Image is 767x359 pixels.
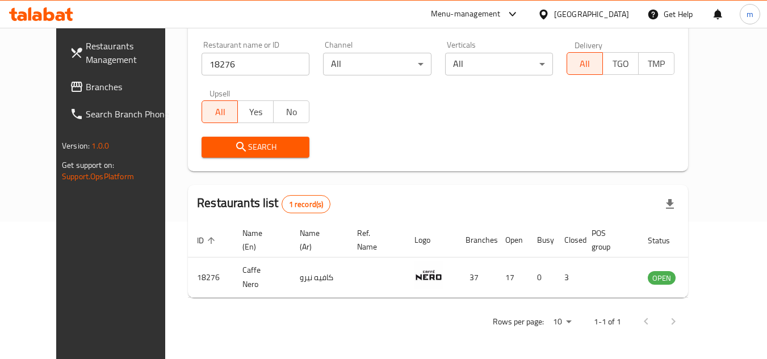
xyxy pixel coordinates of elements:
[323,53,431,75] div: All
[648,234,685,247] span: Status
[405,223,456,257] th: Logo
[86,80,175,94] span: Branches
[188,223,737,298] table: enhanced table
[300,226,334,254] span: Name (Ar)
[496,257,528,298] td: 17
[273,100,309,123] button: No
[197,195,330,213] h2: Restaurants list
[554,8,629,20] div: [GEOGRAPHIC_DATA]
[291,257,348,298] td: كافيه نيرو
[431,7,501,21] div: Menu-management
[648,271,676,285] div: OPEN
[211,140,300,154] span: Search
[643,56,670,72] span: TMP
[648,272,676,285] span: OPEN
[602,52,639,75] button: TGO
[528,257,555,298] td: 0
[237,100,274,123] button: Yes
[656,191,684,218] div: Export file
[493,315,544,329] p: Rows per page:
[282,195,331,213] div: Total records count
[594,315,621,329] p: 1-1 of 1
[202,100,238,123] button: All
[62,138,90,153] span: Version:
[86,107,175,121] span: Search Branch Phone
[202,14,674,31] h2: Restaurant search
[567,52,603,75] button: All
[592,226,625,254] span: POS group
[445,53,553,75] div: All
[575,41,603,49] label: Delivery
[86,39,175,66] span: Restaurants Management
[282,199,330,210] span: 1 record(s)
[207,104,233,120] span: All
[555,223,582,257] th: Closed
[202,53,309,75] input: Search for restaurant name or ID..
[61,100,185,128] a: Search Branch Phone
[197,234,219,247] span: ID
[61,32,185,73] a: Restaurants Management
[548,314,576,331] div: Rows per page:
[209,89,230,97] label: Upsell
[555,257,582,298] td: 3
[62,169,134,184] a: Support.OpsPlatform
[528,223,555,257] th: Busy
[242,226,277,254] span: Name (En)
[607,56,634,72] span: TGO
[242,104,269,120] span: Yes
[202,137,309,158] button: Search
[278,104,305,120] span: No
[496,223,528,257] th: Open
[62,158,114,172] span: Get support on:
[572,56,598,72] span: All
[638,52,674,75] button: TMP
[61,73,185,100] a: Branches
[233,257,291,298] td: Caffe Nero
[414,261,443,289] img: Caffe Nero
[456,223,496,257] th: Branches
[188,257,233,298] td: 18276
[357,226,392,254] span: Ref. Name
[747,8,753,20] span: m
[456,257,496,298] td: 37
[91,138,109,153] span: 1.0.0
